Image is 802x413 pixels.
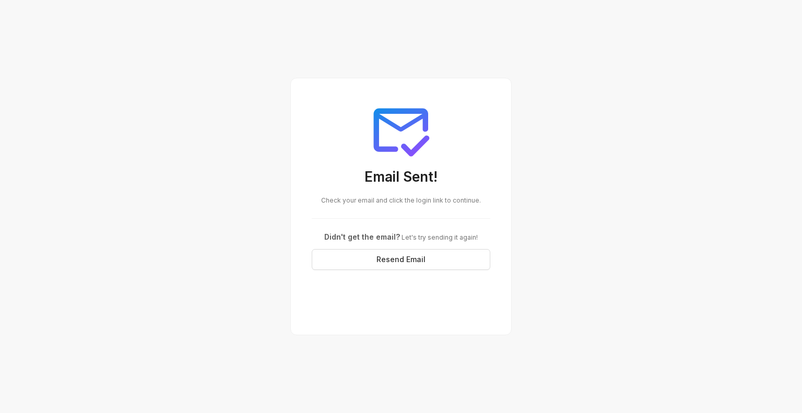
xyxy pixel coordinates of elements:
span: Let's try sending it again! [400,233,478,241]
h3: Email Sent! [312,168,490,187]
span: Check your email and click the login link to continue. [321,196,481,204]
span: Resend Email [376,254,426,265]
button: Resend Email [312,249,490,270]
span: Didn't get the email? [324,232,400,241]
